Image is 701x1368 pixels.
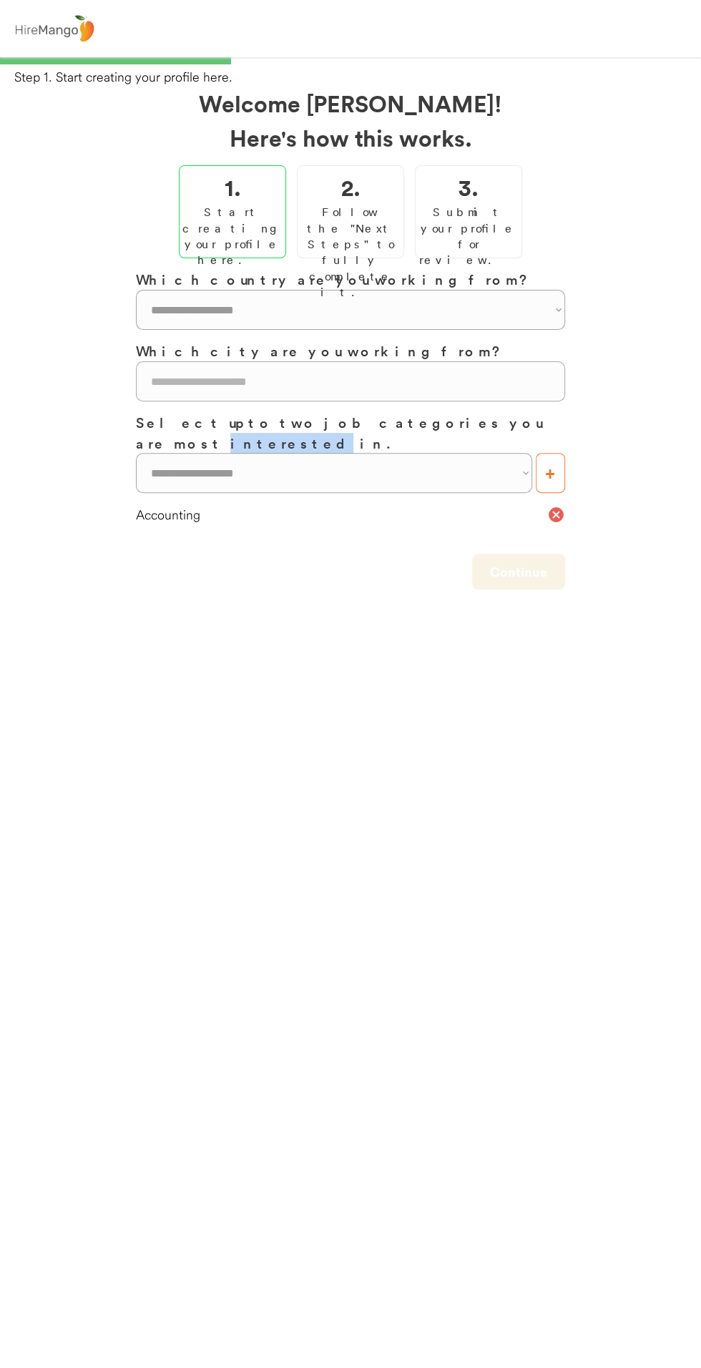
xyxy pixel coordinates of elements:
[3,57,698,64] div: 33%
[136,269,565,290] h3: Which country are you working from?
[341,170,361,204] h2: 2.
[419,204,518,268] div: Submit your profile for review.
[14,68,701,86] div: Step 1. Start creating your profile here.
[459,170,479,204] h2: 3.
[182,204,283,268] div: Start creating your profile here.
[136,412,565,453] h3: Select up to two job categories you are most interested in.
[136,506,547,524] div: Accounting
[225,170,241,204] h2: 1.
[11,12,98,46] img: logo%20-%20hiremango%20gray.png
[547,506,565,524] button: cancel
[472,554,565,590] button: Continue
[536,453,565,493] button: +
[136,341,565,361] h3: Which city are you working from?
[301,204,400,300] div: Follow the "Next Steps" to fully complete it.
[136,86,565,155] h2: Welcome [PERSON_NAME]! Here's how this works.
